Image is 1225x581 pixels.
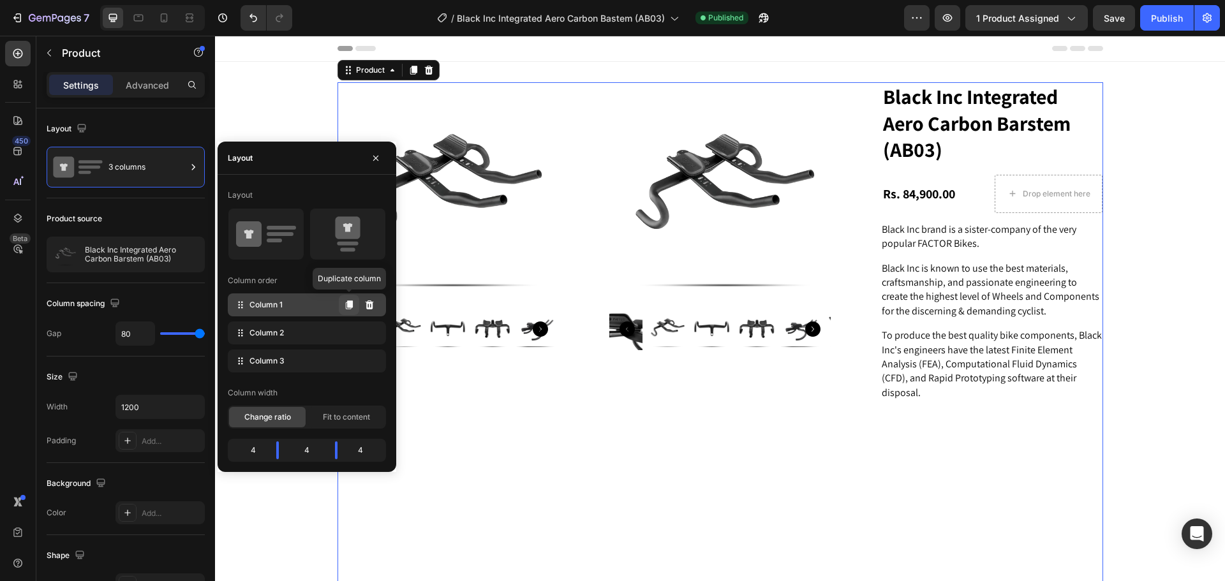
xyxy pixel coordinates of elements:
div: Rs. 84,900.00 [667,149,775,168]
button: Carousel Next Arrow [590,286,605,301]
div: Size [47,369,80,386]
div: 4 [348,441,383,459]
span: Save [1104,13,1125,24]
div: Layout [228,189,253,201]
div: Product [138,29,172,40]
span: Column 1 [249,299,283,311]
div: Shape [47,547,87,564]
iframe: To enrich screen reader interactions, please activate Accessibility in Grammarly extension settings [215,36,1225,581]
div: 450 [12,136,31,146]
input: Auto [116,322,154,345]
button: Save [1093,5,1135,31]
div: Quantity [667,383,888,404]
div: Background [47,475,108,492]
div: Column spacing [47,295,122,313]
div: Column width [228,387,278,399]
button: Publish [1140,5,1194,31]
button: 1 product assigned [965,5,1088,31]
h1: Black Inc Integrated Aero Carbon Barstem (AB03) [667,47,888,129]
span: Change ratio [244,411,291,423]
div: Column order [228,275,278,286]
span: Black Inc Integrated Aero Carbon Bastem (AB03) [457,11,665,25]
span: 1 product assigned [976,11,1059,25]
p: Black Inc brand is a sister-company of the very popular FACTOR Bikes. [667,187,888,216]
p: 7 [84,10,89,26]
div: Color [47,507,66,518]
div: Product source [47,213,102,224]
span: Published [708,12,743,24]
div: 3 columns [108,152,186,182]
div: Layout [228,152,253,164]
p: Black Inc Integrated Aero Carbon Barstem (AB03) [85,246,199,263]
span: Fit to content [323,411,370,423]
p: Black Inc is known to use the best materials, craftsmanship, and passionate engineering to create... [667,226,888,283]
span: / [451,11,454,25]
p: Product [62,45,170,61]
div: 4 [289,441,325,459]
img: product feature img [52,242,78,267]
span: Column 2 [249,327,284,339]
button: Carousel Next Arrow [318,286,333,301]
div: Publish [1151,11,1183,25]
div: Padding [47,435,76,446]
p: Advanced [126,78,169,92]
div: Gap [47,328,61,339]
div: Drop element here [808,153,875,163]
div: 4 [230,441,266,459]
p: To produce the best quality bike components, Black Inc's engineers have the latest Finite Element... [667,293,888,364]
input: Auto [116,395,204,418]
button: 7 [5,5,95,31]
button: Carousel Back Arrow [405,286,420,301]
span: Column 3 [249,355,285,367]
div: Layout [47,121,89,138]
div: Beta [10,233,31,244]
div: Add... [142,508,202,519]
div: Open Intercom Messenger [1182,518,1212,549]
div: Width [47,401,68,413]
p: Settings [63,78,99,92]
div: Undo/Redo [241,5,292,31]
div: Add... [142,436,202,447]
